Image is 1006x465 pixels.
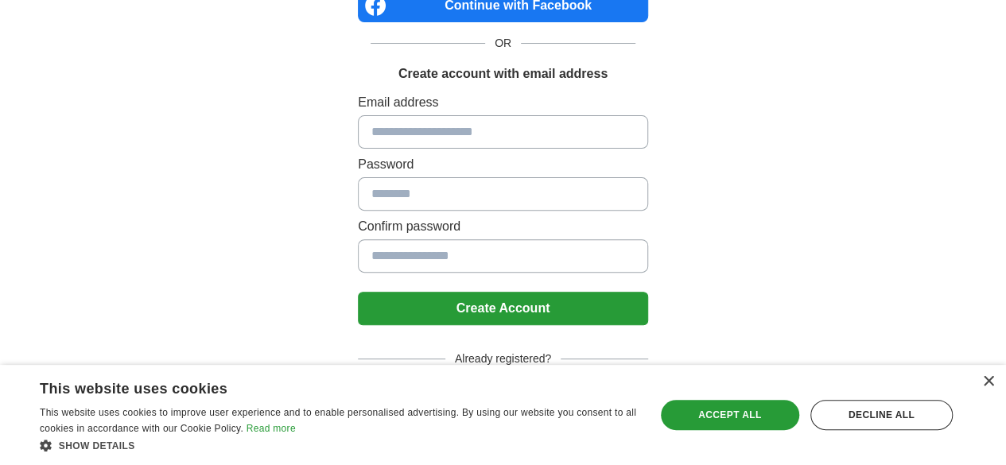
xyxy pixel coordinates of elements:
[358,155,648,174] label: Password
[358,217,648,236] label: Confirm password
[485,35,521,52] span: OR
[358,93,648,112] label: Email address
[398,64,608,83] h1: Create account with email address
[247,423,296,434] a: Read more, opens a new window
[982,376,994,388] div: Close
[40,374,597,398] div: This website uses cookies
[810,400,953,430] div: Decline all
[40,407,636,434] span: This website uses cookies to improve user experience and to enable personalised advertising. By u...
[358,292,648,325] button: Create Account
[661,400,799,430] div: Accept all
[445,351,561,367] span: Already registered?
[40,437,637,453] div: Show details
[59,440,135,451] span: Show details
